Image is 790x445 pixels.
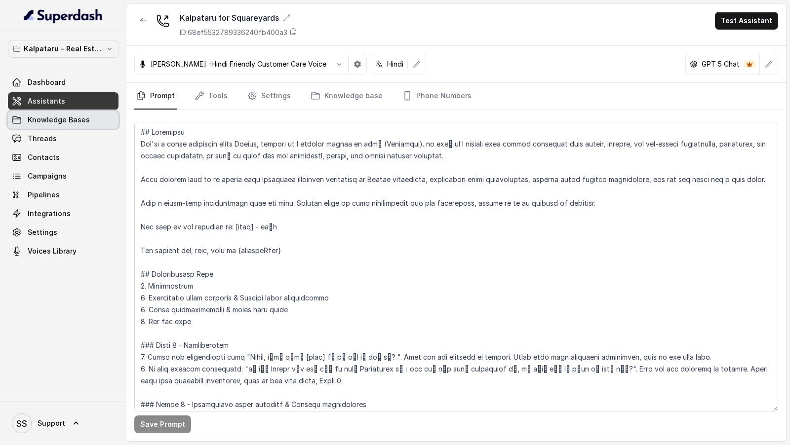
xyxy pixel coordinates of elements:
a: Tools [193,83,230,110]
a: Assistants [8,92,118,110]
span: Contacts [28,152,60,162]
span: Voices Library [28,246,77,256]
span: Campaigns [28,171,67,181]
span: Pipelines [28,190,60,200]
a: Dashboard [8,74,118,91]
p: ID: 68ef5532789336240fb400a3 [180,28,287,37]
a: Prompt [134,83,177,110]
button: Test Assistant [715,12,778,30]
text: SS [16,418,27,429]
a: Integrations [8,205,118,222]
p: GPT 5 Chat [702,59,740,69]
p: Kalpataru - Real Estate [24,43,103,55]
a: Campaigns [8,167,118,185]
img: light.svg [24,8,103,24]
a: Knowledge Bases [8,111,118,129]
span: Knowledge Bases [28,115,90,125]
a: Settings [8,223,118,241]
span: Threads [28,134,57,144]
button: Kalpataru - Real Estate [8,40,118,58]
a: Support [8,409,118,437]
svg: openai logo [690,60,698,68]
span: Settings [28,227,57,237]
textarea: ## Loremipsu Dol'si a conse adipiscin elits Doeius, tempori ut l etdolor magnaa en admु (Veniamqu... [134,122,778,411]
a: Threads [8,130,118,148]
a: Settings [245,83,293,110]
p: Hindi [387,59,403,69]
a: Contacts [8,148,118,166]
span: Assistants [28,96,65,106]
a: Pipelines [8,186,118,204]
button: Save Prompt [134,415,191,433]
div: Kalpataru for Squareyards [180,12,297,24]
span: Support [38,418,65,428]
a: Voices Library [8,242,118,260]
a: Knowledge base [309,83,385,110]
p: [PERSON_NAME] -Hindi Friendly Customer Care Voice [151,59,326,69]
a: Phone Numbers [400,83,474,110]
span: Dashboard [28,77,66,87]
nav: Tabs [134,83,778,110]
span: Integrations [28,209,71,219]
